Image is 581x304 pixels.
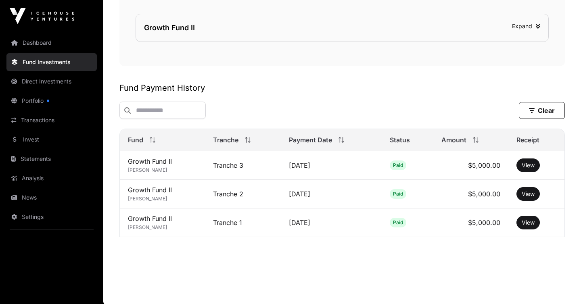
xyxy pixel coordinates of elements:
a: Analysis [6,169,97,187]
iframe: Chat Widget [541,265,581,304]
button: View [516,158,540,172]
span: Status [390,135,410,145]
td: [DATE] [281,180,382,208]
td: Growth Fund II [120,151,205,180]
img: Icehouse Ventures Logo [10,8,74,24]
td: Tranche 2 [205,180,281,208]
span: [PERSON_NAME] [128,167,167,173]
td: [DATE] [281,151,382,180]
a: View [522,161,535,169]
td: Growth Fund II [120,180,205,208]
td: Tranche 3 [205,151,281,180]
a: Statements [6,150,97,168]
a: Transactions [6,111,97,129]
a: Direct Investments [6,73,97,90]
span: Tranche [213,135,238,145]
span: [PERSON_NAME] [128,196,167,202]
a: Portfolio [6,92,97,110]
td: [DATE] [281,208,382,237]
span: Payment Date [289,135,332,145]
td: $5,000.00 [433,151,509,180]
a: Dashboard [6,34,97,52]
button: Clear [519,102,565,119]
a: News [6,189,97,206]
a: View [522,190,535,198]
span: Paid [393,219,403,226]
a: Settings [6,208,97,226]
span: Paid [393,162,403,169]
button: View [516,216,540,229]
a: View [522,219,535,227]
span: Paid [393,191,403,197]
h2: Fund Payment History [119,82,565,94]
span: [PERSON_NAME] [128,224,167,230]
td: $5,000.00 [433,180,509,208]
div: Growth Fund II [144,22,195,33]
a: Invest [6,131,97,148]
a: Fund Investments [6,53,97,71]
td: $5,000.00 [433,208,509,237]
td: Growth Fund II [120,208,205,237]
span: Fund [128,135,143,145]
span: Amount [441,135,466,145]
span: Receipt [516,135,539,145]
button: View [516,187,540,201]
span: Expand [512,23,540,29]
td: Tranche 1 [205,208,281,237]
